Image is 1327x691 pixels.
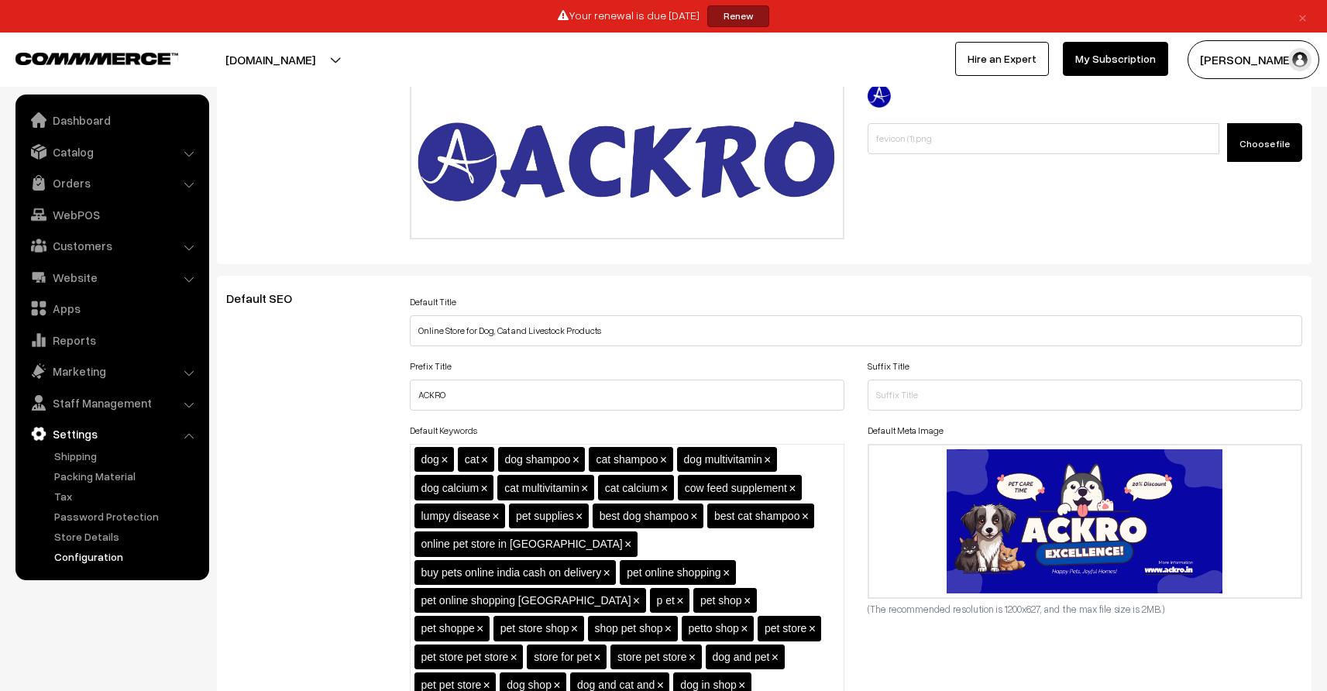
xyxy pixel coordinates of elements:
[421,566,602,579] span: buy pets online india cash on delivery
[605,482,659,494] span: cat calcium
[713,651,770,663] span: dog and pet
[868,84,891,108] img: 17290640888643fevicon-1.png
[480,482,487,495] span: ×
[500,622,569,634] span: pet store shop
[441,453,448,466] span: ×
[421,679,482,691] span: pet pet store
[868,123,1219,154] input: fevicon (1).png
[660,453,667,466] span: ×
[689,622,739,634] span: petto shop
[421,453,439,466] span: dog
[676,594,683,607] span: ×
[1288,48,1312,71] img: user
[572,453,579,466] span: ×
[50,508,204,524] a: Password Protection
[421,510,491,522] span: lumpy disease
[617,651,687,663] span: store pet store
[868,359,909,373] label: Suffix Title
[689,651,696,664] span: ×
[50,448,204,464] a: Shipping
[744,594,751,607] span: ×
[19,169,204,197] a: Orders
[700,594,742,607] span: pet shop
[1239,138,1290,150] span: Choose file
[19,263,204,291] a: Website
[5,5,1322,27] div: Your renewal is due [DATE]
[19,420,204,448] a: Settings
[534,651,592,663] span: store for pet
[421,538,623,550] span: online pet store in [GEOGRAPHIC_DATA]
[714,510,800,522] span: best cat shampoo
[492,510,499,523] span: ×
[723,566,730,579] span: ×
[603,566,610,579] span: ×
[685,482,787,494] span: cow feed supplement
[765,622,806,634] span: pet store
[19,232,204,260] a: Customers
[504,482,579,494] span: cat multivitamin
[15,53,178,64] img: COMMMERCE
[516,510,574,522] span: pet supplies
[624,538,631,551] span: ×
[50,548,204,565] a: Configuration
[226,290,311,306] span: Default SEO
[772,651,779,664] span: ×
[577,679,655,691] span: dog and cat and
[511,651,517,664] span: ×
[171,40,370,79] button: [DOMAIN_NAME]
[764,453,771,466] span: ×
[476,622,483,635] span: ×
[15,48,151,67] a: COMMMERCE
[802,510,809,523] span: ×
[657,594,675,607] span: p et
[421,482,480,494] span: dog calcium
[571,622,578,635] span: ×
[595,622,663,634] span: shop pet shop
[868,603,1164,615] small: (The recommended resolution is 1200x627, and the max file size is 2MB.)
[50,488,204,504] a: Tax
[741,622,748,635] span: ×
[809,622,816,635] span: ×
[576,510,583,523] span: ×
[50,468,204,484] a: Packing Material
[868,380,1302,411] input: Suffix Title
[868,424,944,438] label: Default Meta Image
[410,295,456,309] label: Default Title
[789,482,796,495] span: ×
[19,294,204,322] a: Apps
[955,42,1049,76] a: Hire an Expert
[19,106,204,134] a: Dashboard
[1188,40,1319,79] button: [PERSON_NAME]
[19,138,204,166] a: Catalog
[481,453,488,466] span: ×
[410,359,452,373] label: Prefix Title
[507,679,552,691] span: dog shop
[19,326,204,354] a: Reports
[1292,7,1313,26] a: ×
[19,357,204,385] a: Marketing
[505,453,571,466] span: dog shampoo
[596,453,658,466] span: cat shampoo
[680,679,736,691] span: dog in shop
[50,528,204,545] a: Store Details
[421,651,509,663] span: pet store pet store
[410,424,477,438] label: Default Keywords
[19,389,204,417] a: Staff Management
[665,622,672,635] span: ×
[690,510,697,523] span: ×
[410,380,844,411] input: Prefix Title
[600,510,689,522] span: best dog shampoo
[633,594,640,607] span: ×
[684,453,762,466] span: dog multivitamin
[707,5,769,27] a: Renew
[581,482,588,495] span: ×
[1063,42,1168,76] a: My Subscription
[593,651,600,664] span: ×
[421,622,475,634] span: pet shoppe
[661,482,668,495] span: ×
[421,594,631,607] span: pet online shopping [GEOGRAPHIC_DATA]
[410,315,1303,346] input: Title
[627,566,720,579] span: pet online shopping
[19,201,204,229] a: WebPOS
[465,453,480,466] span: cat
